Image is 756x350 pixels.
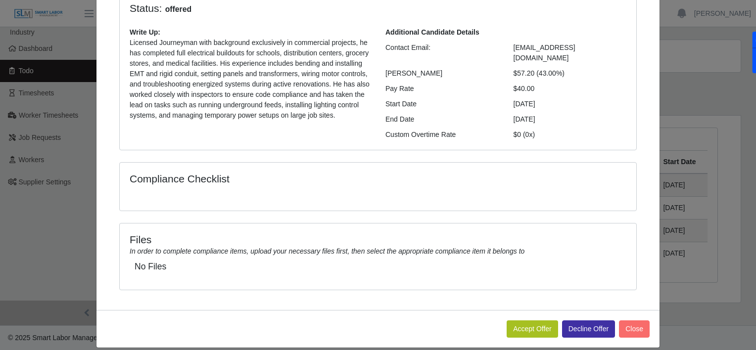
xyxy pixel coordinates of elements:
[378,114,506,125] div: End Date
[514,131,535,138] span: $0 (0x)
[385,28,479,36] b: Additional Candidate Details
[130,38,371,121] p: Licensed Journeyman with background exclusively in commercial projects, he has completed full ele...
[506,68,634,79] div: $57.20 (43.00%)
[130,233,626,246] h4: Files
[619,320,650,338] button: Close
[507,320,558,338] button: Accept Offer
[378,68,506,79] div: [PERSON_NAME]
[378,84,506,94] div: Pay Rate
[506,84,634,94] div: $40.00
[506,99,634,109] div: [DATE]
[378,99,506,109] div: Start Date
[130,247,524,255] i: In order to complete compliance items, upload your necessary files first, then select the appropr...
[514,115,535,123] span: [DATE]
[378,130,506,140] div: Custom Overtime Rate
[514,44,575,62] span: [EMAIL_ADDRESS][DOMAIN_NAME]
[135,262,621,272] h5: No Files
[562,320,615,338] button: Decline Offer
[130,28,160,36] b: Write Up:
[130,173,456,185] h4: Compliance Checklist
[378,43,506,63] div: Contact Email:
